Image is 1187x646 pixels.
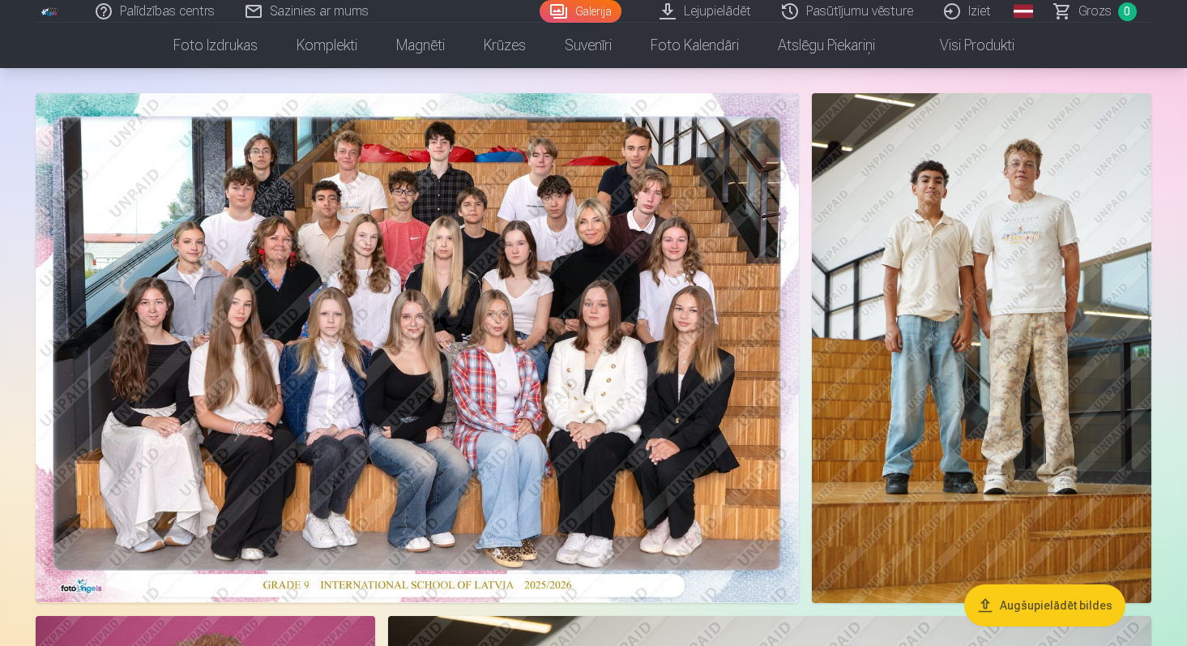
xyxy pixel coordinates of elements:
a: Magnēti [377,23,464,68]
span: Grozs [1078,2,1112,21]
a: Suvenīri [545,23,631,68]
img: /fa1 [41,6,59,16]
a: Foto izdrukas [154,23,277,68]
span: 0 [1118,2,1137,21]
a: Foto kalendāri [631,23,758,68]
button: Augšupielādēt bildes [964,584,1125,627]
a: Krūzes [464,23,545,68]
a: Komplekti [277,23,377,68]
a: Visi produkti [895,23,1034,68]
a: Atslēgu piekariņi [758,23,895,68]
